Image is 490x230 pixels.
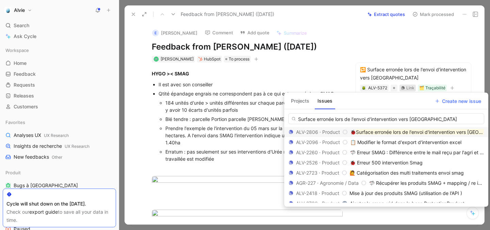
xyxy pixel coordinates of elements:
[432,96,484,106] button: Create new issue
[289,169,347,177] div: ALV-2723 · Product
[342,160,347,165] svg: Backlog
[289,159,347,167] div: ALV-2526 · Product
[350,129,356,135] span: 🐞
[435,97,481,105] span: Create new issue
[350,139,461,145] span: 📋 Modifier le format d'export d'intervention excel
[289,128,347,136] div: ALV-2806 · Product
[289,199,347,208] div: ALV-2789 · Product
[288,95,312,106] button: Projects
[289,148,347,157] div: ALV-2260 · Product
[289,179,366,187] div: AGR-227 · Agronomie / Data
[343,130,347,135] svg: Backlog
[342,191,347,196] svg: Backlog
[349,190,462,196] span: Mise à jour des produits SMAG (utilisation de l'API )
[315,95,335,106] button: Issues
[289,189,347,197] div: ALV-2418 · Product
[289,138,347,146] div: ALV-2096 · Product
[342,201,347,206] svg: Canceled
[361,181,366,185] svg: Backlog
[288,113,484,124] input: Search...
[342,171,347,175] svg: Backlog
[342,150,347,155] svg: Backlog
[343,140,347,145] svg: Backlog
[350,200,464,206] span: Ajouter le smag_uid dans la base ProtectionProduct
[349,170,464,176] span: 🙋 Catégorisation des multi traitements envoi smag
[350,160,423,165] span: 🐞 Erreur 500 intervention Smag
